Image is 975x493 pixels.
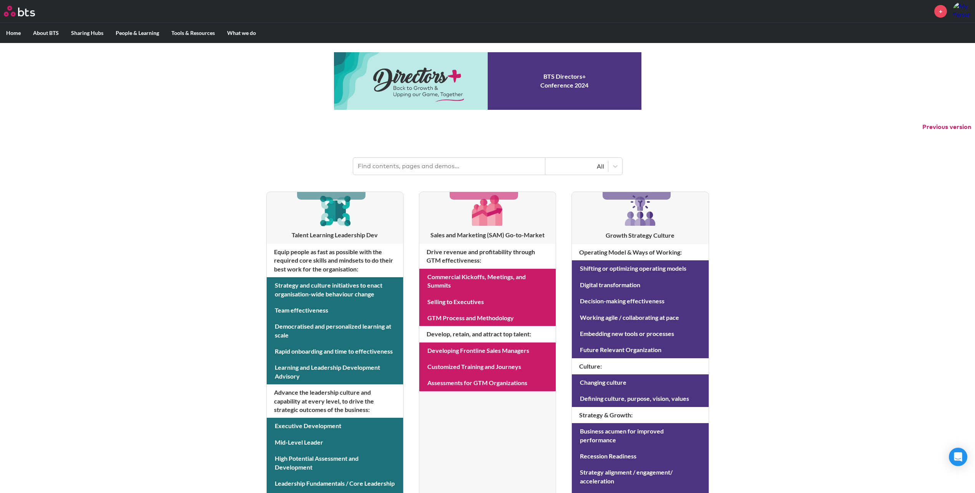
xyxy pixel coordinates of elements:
div: Open Intercom Messenger [949,448,967,466]
button: Previous version [922,123,971,131]
label: Tools & Resources [165,23,221,43]
img: My Persson [953,2,971,20]
h4: Operating Model & Ways of Working : [572,244,708,260]
h4: Culture : [572,358,708,374]
label: People & Learning [110,23,165,43]
h4: Strategy & Growth : [572,407,708,423]
h3: Sales and Marketing (SAM) Go-to-Market [419,231,556,239]
img: [object Object] [317,192,353,228]
h3: Growth Strategy Culture [572,231,708,240]
a: + [934,5,947,18]
a: Conference 2024 [334,52,641,110]
h4: Develop, retain, and attract top talent : [419,326,556,342]
label: About BTS [27,23,65,43]
h4: Equip people as fast as possible with the required core skills and mindsets to do their best work... [267,244,403,277]
h4: Drive revenue and profitability through GTM effectiveness : [419,244,556,269]
img: [object Object] [622,192,659,229]
img: BTS Logo [4,6,35,17]
input: Find contents, pages and demos... [353,158,545,175]
label: Sharing Hubs [65,23,110,43]
img: [object Object] [469,192,506,228]
a: Profile [953,2,971,20]
div: All [549,162,604,170]
h3: Talent Learning Leadership Dev [267,231,403,239]
label: What we do [221,23,262,43]
a: Go home [4,6,49,17]
h4: Advance the leadership culture and capability at every level, to drive the strategic outcomes of ... [267,384,403,418]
